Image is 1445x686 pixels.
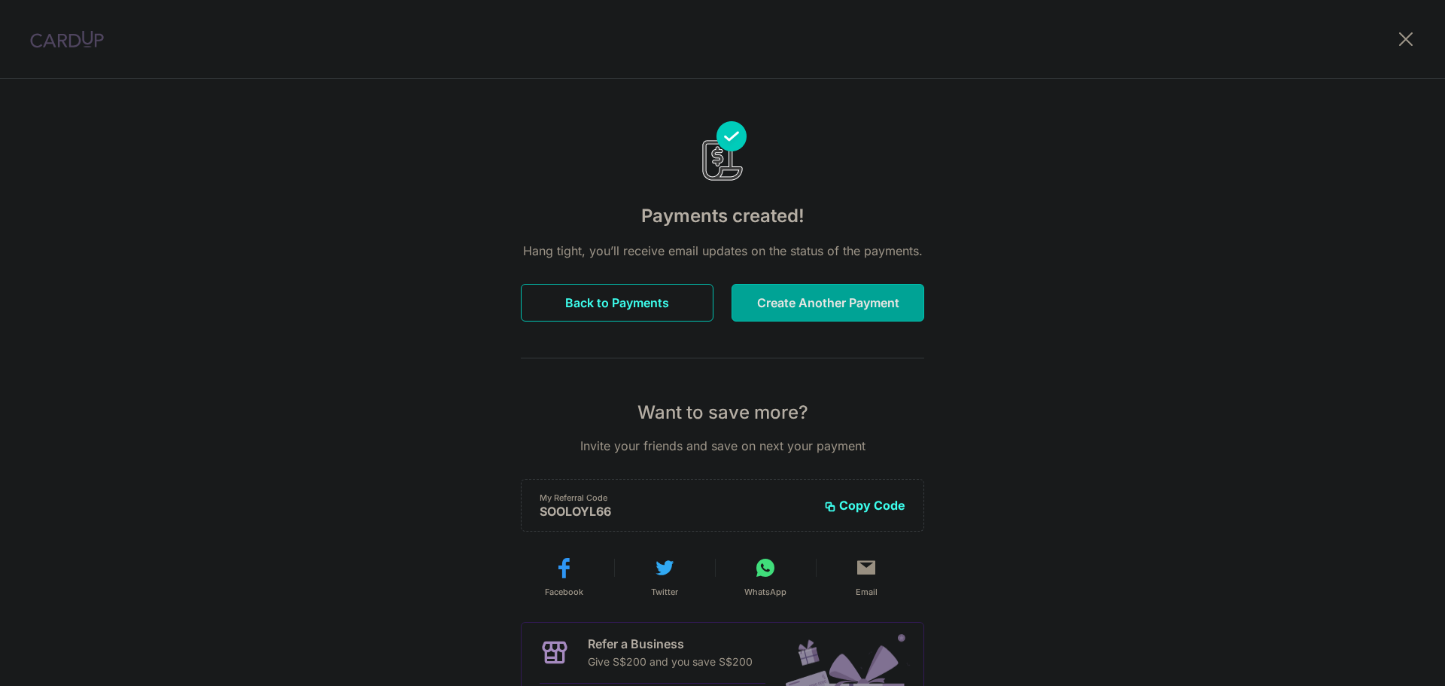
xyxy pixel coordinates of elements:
[521,437,924,455] p: Invite your friends and save on next your payment
[824,498,905,513] button: Copy Code
[651,586,678,598] span: Twitter
[540,504,812,519] p: SOOLOYL66
[521,242,924,260] p: Hang tight, you’ll receive email updates on the status of the payments.
[732,284,924,322] button: Create Another Payment
[521,401,924,425] p: Want to save more?
[519,556,608,598] button: Facebook
[540,492,812,504] p: My Referral Code
[822,556,911,598] button: Email
[545,586,583,598] span: Facebook
[698,121,747,184] img: Payments
[620,556,709,598] button: Twitter
[588,653,753,671] p: Give S$200 and you save S$200
[856,586,878,598] span: Email
[588,635,753,653] p: Refer a Business
[521,203,924,230] h4: Payments created!
[30,30,104,48] img: CardUp
[721,556,810,598] button: WhatsApp
[744,586,786,598] span: WhatsApp
[521,284,713,322] button: Back to Payments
